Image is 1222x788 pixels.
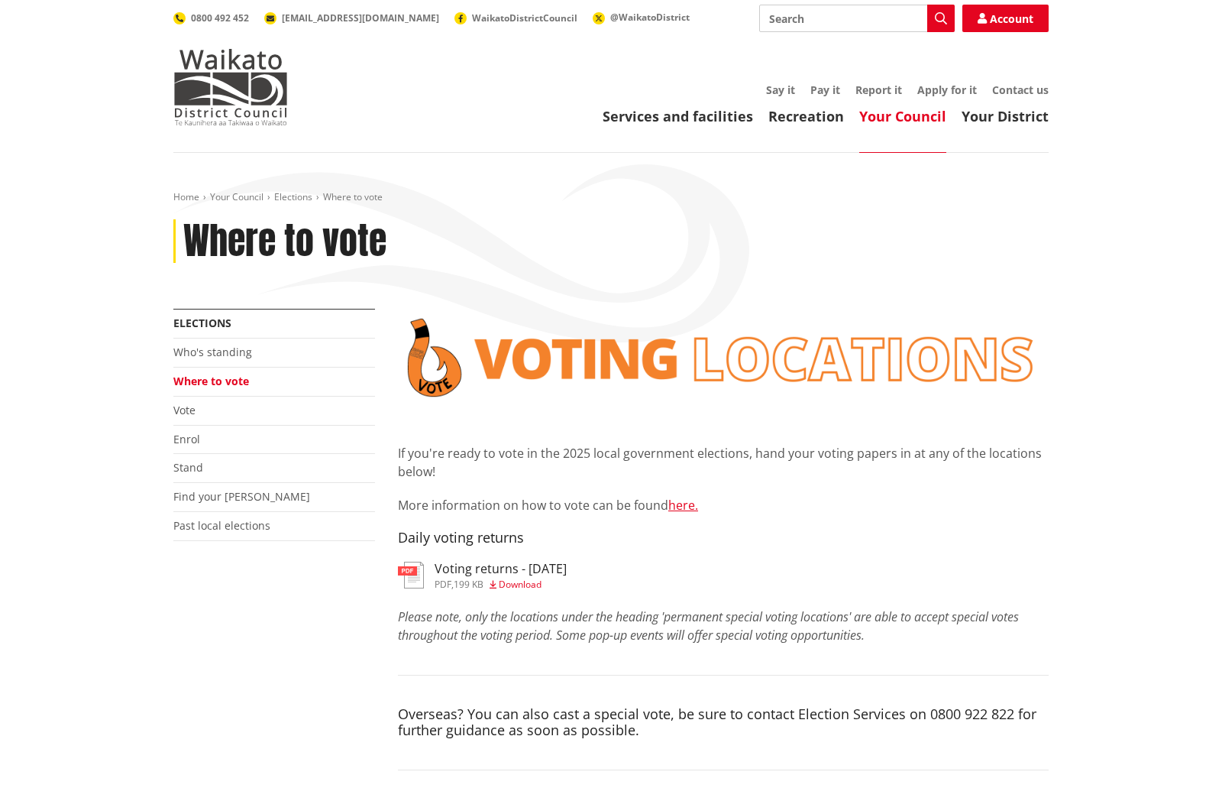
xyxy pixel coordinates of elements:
[759,5,955,32] input: Search input
[173,345,252,359] a: Who's standing
[398,530,1049,546] h4: Daily voting returns
[210,190,263,203] a: Your Council
[398,496,1049,514] p: More information on how to vote can be found
[917,83,977,97] a: Apply for it
[810,83,840,97] a: Pay it
[173,403,196,417] a: Vote
[173,374,249,388] a: Where to vote
[191,11,249,24] span: 0800 492 452
[435,562,567,576] h3: Voting returns - [DATE]
[398,706,1049,739] h4: Overseas? You can also cast a special vote, be sure to contact Election Services on 0800 922 822 ...
[766,83,795,97] a: Say it
[173,190,199,203] a: Home
[398,444,1049,481] p: If you're ready to vote in the 2025 local government elections, hand your voting papers in at any...
[173,489,310,504] a: Find your [PERSON_NAME]
[183,219,386,264] h1: Where to vote
[499,578,541,591] span: Download
[593,11,690,24] a: @WaikatoDistrict
[603,107,753,125] a: Services and facilities
[173,460,203,475] a: Stand
[454,11,577,24] a: WaikatoDistrictCouncil
[398,608,1019,644] em: Please note, only the locations under the heading 'permanent special voting locations' are able t...
[173,518,270,533] a: Past local elections
[962,107,1049,125] a: Your District
[282,11,439,24] span: [EMAIL_ADDRESS][DOMAIN_NAME]
[768,107,844,125] a: Recreation
[435,578,451,591] span: pdf
[435,580,567,589] div: ,
[992,83,1049,97] a: Contact us
[859,107,946,125] a: Your Council
[855,83,902,97] a: Report it
[173,49,288,125] img: Waikato District Council - Te Kaunihera aa Takiwaa o Waikato
[323,190,383,203] span: Where to vote
[454,578,483,591] span: 199 KB
[398,562,424,589] img: document-pdf.svg
[173,11,249,24] a: 0800 492 452
[668,497,698,514] a: here.
[610,11,690,24] span: @WaikatoDistrict
[962,5,1049,32] a: Account
[264,11,439,24] a: [EMAIL_ADDRESS][DOMAIN_NAME]
[398,309,1049,407] img: voting locations banner
[472,11,577,24] span: WaikatoDistrictCouncil
[173,316,231,330] a: Elections
[173,432,200,446] a: Enrol
[274,190,312,203] a: Elections
[398,562,567,589] a: Voting returns - [DATE] pdf,199 KB Download
[173,191,1049,204] nav: breadcrumb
